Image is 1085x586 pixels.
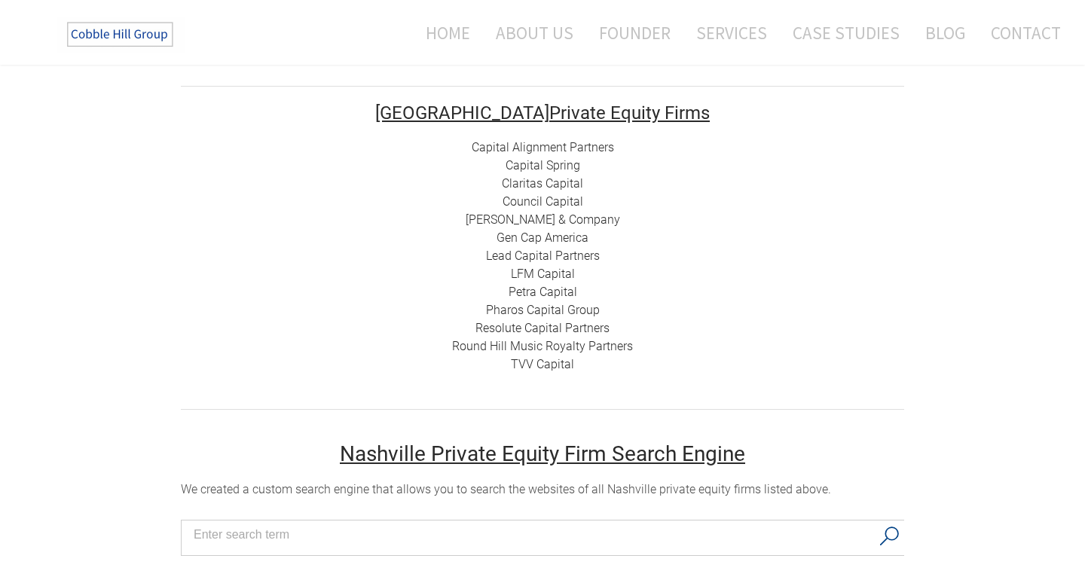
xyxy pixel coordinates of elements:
input: Search input [194,523,871,546]
a: Gen Cap America [497,230,588,245]
a: Lead Capital Partners [486,249,600,263]
a: Pharos Capital Group [486,303,600,317]
font: Private Equity Firms [375,102,710,124]
a: Founder [588,13,682,53]
a: Services [685,13,778,53]
a: TVV Capital [511,357,574,371]
a: Capital Alignment Partners [472,140,614,154]
u: Nashville Private Equity Firm Search Engine [340,441,745,466]
a: [PERSON_NAME] & Company [466,212,620,227]
a: Claritas Capital [502,176,583,191]
a: Petra Capital [509,285,577,299]
button: Search [874,520,905,552]
div: ​We created a custom search engine that allows you to search the websites of all Nashville privat... [181,481,904,499]
a: Capital Spring [506,158,580,172]
img: The Cobble Hill Group LLC [57,16,185,53]
a: Council Capital [503,194,583,209]
a: Contact [980,13,1061,53]
a: Case Studies [781,13,911,53]
a: Resolute Capital Partners [475,321,610,335]
a: Blog [914,13,976,53]
a: Round Hill Music Royalty Partners [452,339,633,353]
a: LFM Capital [511,267,575,281]
a: About Us [484,13,585,53]
font: [GEOGRAPHIC_DATA] [375,102,549,124]
a: Home [403,13,481,53]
